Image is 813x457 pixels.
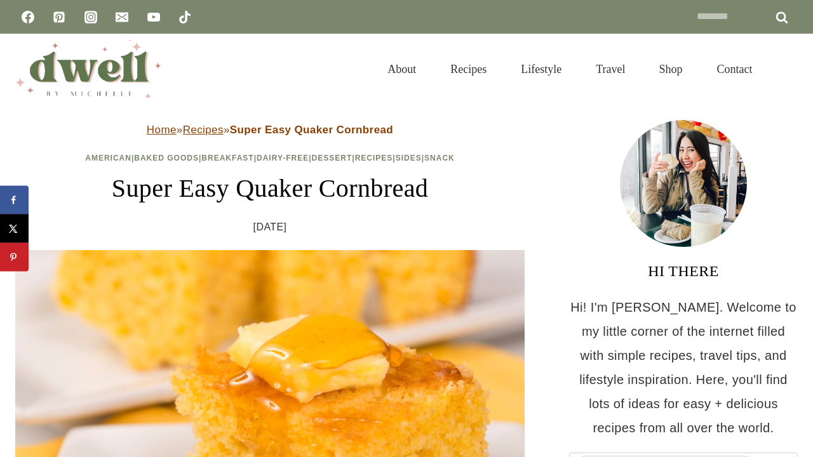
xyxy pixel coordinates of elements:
[201,154,253,162] a: Breakfast
[183,124,224,136] a: Recipes
[355,154,393,162] a: Recipes
[424,154,455,162] a: Snack
[109,4,135,30] a: Email
[504,47,579,91] a: Lifestyle
[312,154,353,162] a: Dessert
[569,260,798,282] h3: HI THERE
[370,47,433,91] a: About
[257,154,309,162] a: Dairy-Free
[230,124,393,136] strong: Super Easy Quaker Cornbread
[370,47,770,91] nav: Primary Navigation
[85,154,455,162] span: | | | | | | |
[46,4,72,30] a: Pinterest
[85,154,131,162] a: American
[78,4,104,30] a: Instagram
[433,47,504,91] a: Recipes
[642,47,700,91] a: Shop
[253,218,287,237] time: [DATE]
[134,154,199,162] a: Baked Goods
[147,124,177,136] a: Home
[396,154,422,162] a: Sides
[172,4,198,30] a: TikTok
[15,4,41,30] a: Facebook
[579,47,642,91] a: Travel
[15,40,161,98] img: DWELL by michelle
[569,295,798,440] p: Hi! I'm [PERSON_NAME]. Welcome to my little corner of the internet filled with simple recipes, tr...
[147,124,393,136] span: » »
[141,4,166,30] a: YouTube
[776,58,798,80] button: View Search Form
[15,169,525,208] h1: Super Easy Quaker Cornbread
[700,47,770,91] a: Contact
